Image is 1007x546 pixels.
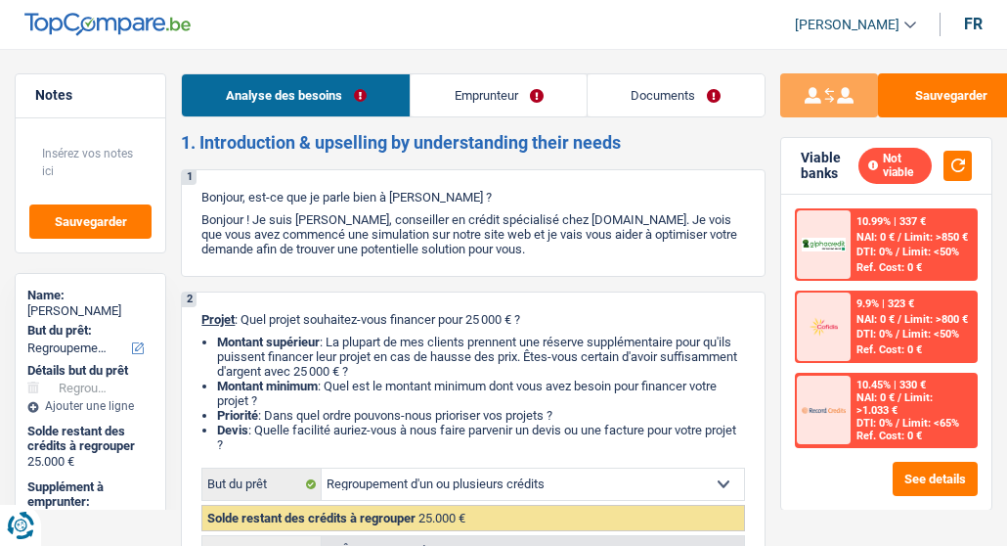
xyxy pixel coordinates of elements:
[856,313,895,326] span: NAI: 0 €
[779,9,916,41] a: [PERSON_NAME]
[27,323,150,339] label: But du prêt:
[201,212,744,256] p: Bonjour ! Je suis [PERSON_NAME], conseiller en crédit spécialisé chez [DOMAIN_NAME]. Je vois que ...
[856,379,926,391] div: 10.45% | 330 €
[55,215,127,228] span: Sauvegarder
[588,74,765,116] a: Documents
[27,479,150,510] label: Supplément à emprunter:
[893,462,978,496] button: See details
[207,511,416,525] span: Solde restant des crédits à regrouper
[964,15,983,33] div: fr
[27,399,153,413] div: Ajouter une ligne
[418,511,465,525] span: 25.000 €
[27,288,153,303] div: Name:
[802,238,846,251] img: AlphaCredit
[856,391,895,404] span: NAI: 0 €
[201,312,235,327] span: Projet
[217,379,744,408] li: : Quel est le montant minimum dont vous avez besoin pour financer votre projet ?
[27,363,153,379] div: Détails but du prêt
[902,246,959,258] span: Limit: <50%
[896,328,899,341] span: /
[898,391,901,404] span: /
[182,293,197,307] div: 2
[24,13,191,36] img: TopCompare Logo
[217,423,744,452] li: : Quelle facilité auriez-vous à nous faire parvenir un devis ou une facture pour votre projet ?
[181,132,765,154] h2: 1. Introduction & upselling by understanding their needs
[801,150,858,183] div: Viable banks
[856,231,895,244] span: NAI: 0 €
[856,430,922,442] div: Ref. Cost: 0 €
[29,205,152,239] button: Sauvegarder
[802,399,846,421] img: Record Credits
[802,316,846,338] img: Cofidis
[201,312,744,327] p: : Quel projet souhaitez-vous financer pour 25 000 € ?
[217,335,744,379] li: : La plupart de mes clients prennent une réserve supplémentaire pour qu'ils puissent financer leu...
[904,313,968,326] span: Limit: >800 €
[902,328,959,341] span: Limit: <50%
[217,408,744,423] li: : Dans quel ordre pouvons-nous prioriser vos projets ?
[217,379,318,393] strong: Montant minimum
[217,335,320,349] strong: Montant supérieur
[898,231,901,244] span: /
[856,328,893,341] span: DTI: 0%
[856,391,933,417] span: Limit: >1.033 €
[182,170,197,185] div: 1
[202,469,322,500] label: But du prêt
[856,297,914,310] div: 9.9% | 323 €
[896,246,899,258] span: /
[217,408,258,423] strong: Priorité
[856,343,922,356] div: Ref. Cost: 0 €
[217,423,248,437] span: Devis
[411,74,587,116] a: Emprunteur
[902,417,959,430] span: Limit: <65%
[904,231,968,244] span: Limit: >850 €
[858,148,932,184] div: Not viable
[856,261,922,274] div: Ref. Cost: 0 €
[898,313,901,326] span: /
[27,424,153,454] div: Solde restant des crédits à regrouper
[856,215,926,228] div: 10.99% | 337 €
[856,417,893,430] span: DTI: 0%
[795,17,899,33] span: [PERSON_NAME]
[896,417,899,430] span: /
[201,190,744,205] p: Bonjour, est-ce que je parle bien à [PERSON_NAME] ?
[35,87,146,104] h5: Notes
[182,74,410,116] a: Analyse des besoins
[27,454,153,470] div: 25.000 €
[27,303,153,319] div: [PERSON_NAME]
[856,246,893,258] span: DTI: 0%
